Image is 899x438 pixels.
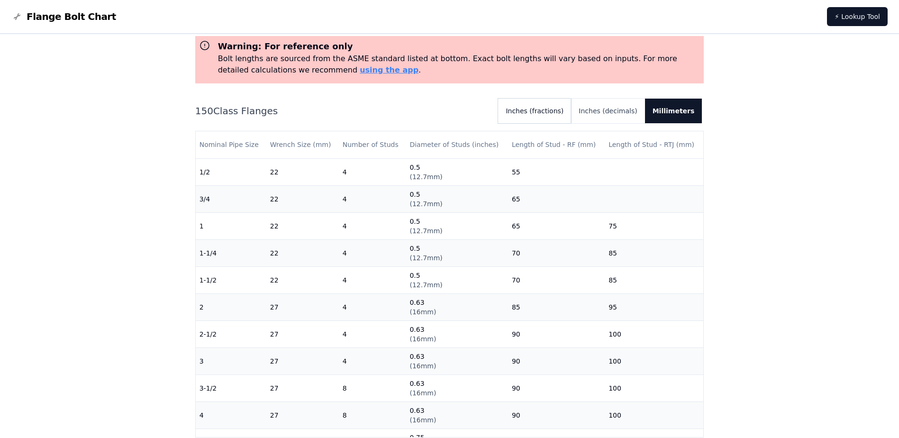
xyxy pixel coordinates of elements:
[406,320,508,347] td: 0.63
[196,239,266,266] td: 1-1/4
[508,158,605,185] td: 55
[339,131,406,158] th: Number of Studs
[266,185,339,212] td: 22
[195,104,491,118] h2: 150 Class Flanges
[827,7,888,26] a: ⚡ Lookup Tool
[196,266,266,293] td: 1-1/2
[571,99,645,123] button: Inches (decimals)
[196,185,266,212] td: 3/4
[196,212,266,239] td: 1
[605,212,703,239] td: 75
[339,293,406,320] td: 4
[605,266,703,293] td: 85
[339,401,406,429] td: 8
[605,374,703,401] td: 100
[266,347,339,374] td: 27
[508,374,605,401] td: 90
[266,239,339,266] td: 22
[409,281,442,289] span: ( 12.7mm )
[508,401,605,429] td: 90
[339,374,406,401] td: 8
[339,266,406,293] td: 4
[508,293,605,320] td: 85
[508,347,605,374] td: 90
[508,212,605,239] td: 65
[339,158,406,185] td: 4
[406,158,508,185] td: 0.5
[339,239,406,266] td: 4
[266,401,339,429] td: 27
[605,347,703,374] td: 100
[339,185,406,212] td: 4
[406,401,508,429] td: 0.63
[409,335,436,343] span: ( 16mm )
[409,362,436,370] span: ( 16mm )
[605,293,703,320] td: 95
[196,347,266,374] td: 3
[266,293,339,320] td: 27
[508,131,605,158] th: Length of Stud - RF (mm)
[508,320,605,347] td: 90
[196,374,266,401] td: 3-1/2
[406,374,508,401] td: 0.63
[339,347,406,374] td: 4
[266,212,339,239] td: 22
[27,10,116,23] span: Flange Bolt Chart
[605,131,703,158] th: Length of Stud - RTJ (mm)
[409,254,442,262] span: ( 12.7mm )
[196,320,266,347] td: 2-1/2
[508,239,605,266] td: 70
[409,200,442,208] span: ( 12.7mm )
[266,374,339,401] td: 27
[406,131,508,158] th: Diameter of Studs (inches)
[11,11,23,22] img: Flange Bolt Chart Logo
[605,320,703,347] td: 100
[498,99,571,123] button: Inches (fractions)
[406,266,508,293] td: 0.5
[605,239,703,266] td: 85
[406,347,508,374] td: 0.63
[218,53,700,76] p: Bolt lengths are sourced from the ASME standard listed at bottom. Exact bolt lengths will vary ba...
[196,158,266,185] td: 1/2
[196,401,266,429] td: 4
[409,308,436,316] span: ( 16mm )
[196,131,266,158] th: Nominal Pipe Size
[339,320,406,347] td: 4
[409,173,442,181] span: ( 12.7mm )
[218,40,700,53] h3: Warning: For reference only
[406,293,508,320] td: 0.63
[508,266,605,293] td: 70
[406,212,508,239] td: 0.5
[409,227,442,235] span: ( 12.7mm )
[605,401,703,429] td: 100
[266,266,339,293] td: 22
[266,320,339,347] td: 27
[339,212,406,239] td: 4
[266,131,339,158] th: Wrench Size (mm)
[409,389,436,397] span: ( 16mm )
[196,293,266,320] td: 2
[406,185,508,212] td: 0.5
[508,185,605,212] td: 65
[645,99,702,123] button: Millimeters
[360,65,418,74] a: using the app
[406,239,508,266] td: 0.5
[266,158,339,185] td: 22
[409,416,436,424] span: ( 16mm )
[11,10,116,23] a: Flange Bolt Chart LogoFlange Bolt Chart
